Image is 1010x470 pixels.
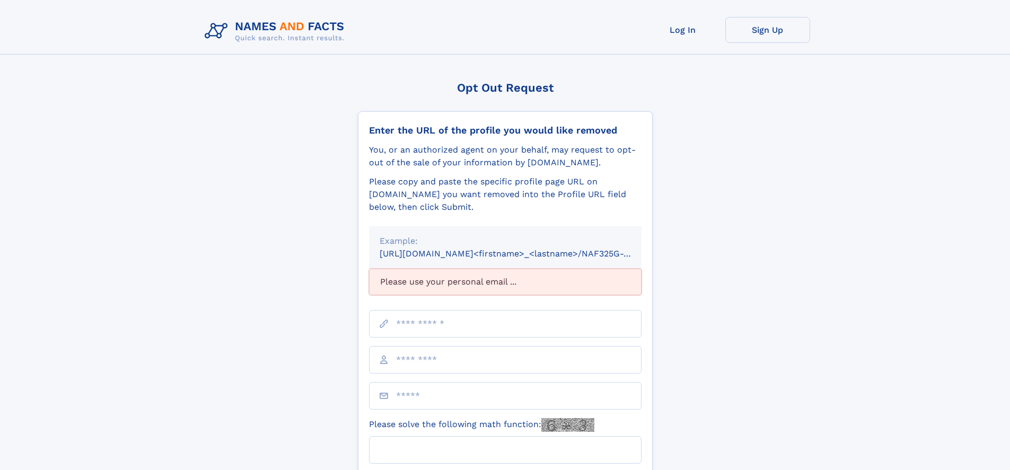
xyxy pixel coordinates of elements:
div: Please use your personal email ... [369,269,642,295]
div: Example: [380,235,631,247]
div: Please copy and paste the specific profile page URL on [DOMAIN_NAME] you want removed into the Pr... [369,175,642,214]
div: You, or an authorized agent on your behalf, may request to opt-out of the sale of your informatio... [369,144,642,169]
a: Log In [640,17,725,43]
img: Logo Names and Facts [200,17,353,46]
small: [URL][DOMAIN_NAME]<firstname>_<lastname>/NAF325G-xxxxxxxx [380,249,662,259]
div: Enter the URL of the profile you would like removed [369,125,642,136]
a: Sign Up [725,17,810,43]
div: Opt Out Request [358,81,653,94]
label: Please solve the following math function: [369,418,594,432]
